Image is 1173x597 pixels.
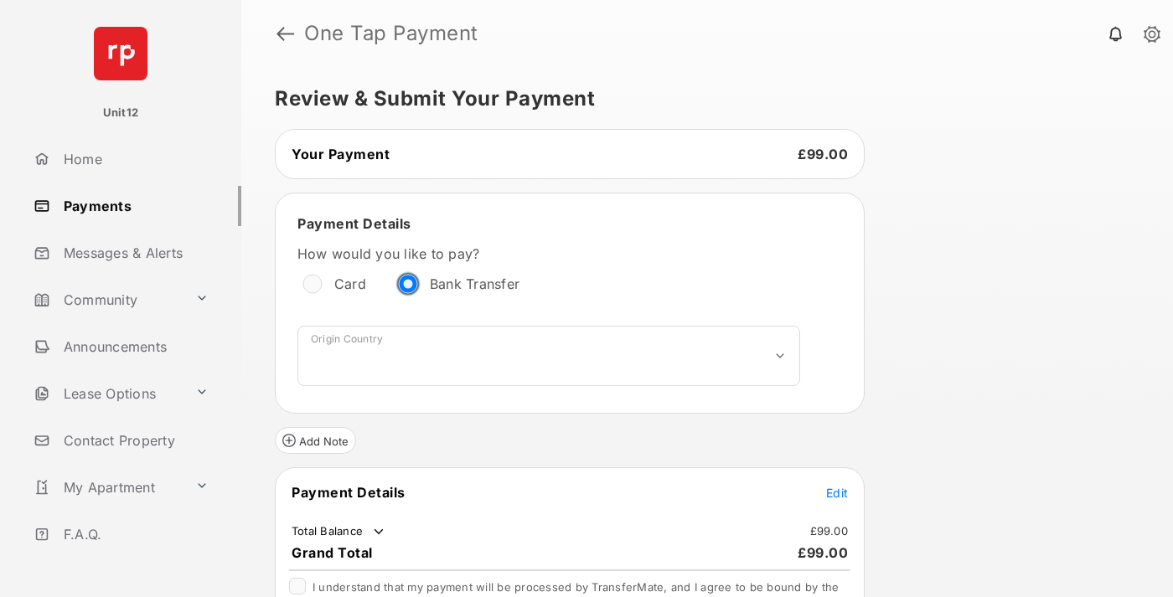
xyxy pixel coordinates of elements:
span: Edit [826,486,848,500]
span: £99.00 [798,544,848,561]
h5: Review & Submit Your Payment [275,89,1126,109]
td: Total Balance [291,523,387,540]
img: svg+xml;base64,PHN2ZyB4bWxucz0iaHR0cDovL3d3dy53My5vcmcvMjAwMC9zdmciIHdpZHRoPSI2NCIgaGVpZ2h0PSI2NC... [94,27,147,80]
label: How would you like to pay? [297,245,800,262]
label: Card [334,275,366,292]
td: £99.00 [809,523,850,538]
strong: One Tap Payment [304,23,478,44]
span: Your Payment [292,146,390,162]
label: Bank Transfer [430,275,519,292]
button: Edit [826,484,848,501]
a: Home [27,139,241,179]
a: Community [27,280,189,320]
a: My Apartment [27,467,189,507]
a: Payments [27,186,241,226]
span: Payment Details [297,215,411,232]
span: Payment Details [292,484,406,501]
a: Lease Options [27,373,189,414]
span: Grand Total [292,544,373,561]
a: Announcements [27,327,241,367]
a: Contact Property [27,420,241,461]
p: Unit12 [103,105,139,121]
button: Add Note [275,427,356,454]
a: Messages & Alerts [27,233,241,273]
span: £99.00 [798,146,848,162]
a: F.A.Q. [27,514,241,554]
